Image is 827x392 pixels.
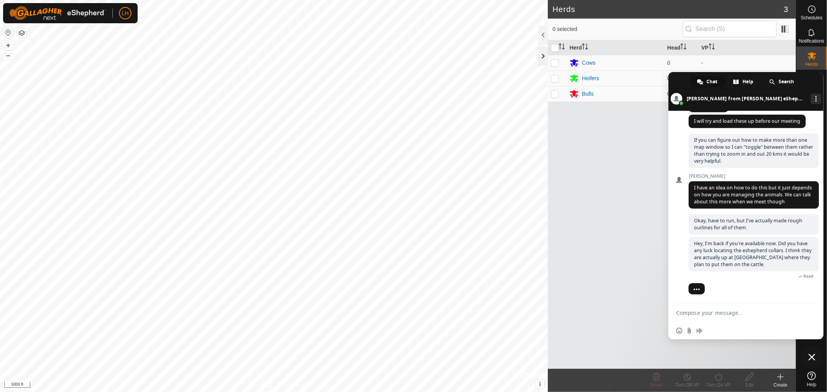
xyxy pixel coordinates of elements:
[762,76,802,88] div: Search
[726,76,761,88] div: Help
[689,174,819,179] span: [PERSON_NAME]
[552,25,683,33] span: 0 selected
[9,6,106,20] img: Gallagher Logo
[765,382,796,389] div: Create
[690,76,725,88] div: Chat
[703,382,734,389] div: Turn On VP
[17,28,26,38] button: Map Layers
[683,21,777,37] input: Search (S)
[3,51,13,60] button: –
[694,137,813,164] span: If you can figure out how to make more than one map window so I can "toggle" between them rather ...
[743,76,754,88] span: Help
[805,62,818,67] span: Herds
[676,328,682,334] span: Insert an emoji
[803,273,813,279] span: Read
[281,382,304,389] a: Contact Us
[811,94,821,104] div: More channels
[779,76,794,88] span: Search
[582,59,596,67] div: Cows
[552,5,784,14] h2: Herds
[698,40,796,55] th: VP
[536,380,544,389] button: i
[694,118,800,124] span: I will try and load these up before our meeting
[796,368,827,390] a: Help
[3,41,13,50] button: +
[694,217,802,231] span: Okay, have to run, but I've actually made rough outlines for all of them.
[707,76,718,88] span: Chat
[3,28,13,37] button: Reset Map
[667,91,670,97] span: 0
[676,309,799,316] textarea: Compose your message...
[801,15,822,20] span: Schedules
[539,381,541,387] span: i
[582,74,599,83] div: Heifers
[696,328,703,334] span: Audio message
[709,45,715,51] p-sorticon: Activate to sort
[122,9,129,17] span: LH
[784,3,788,15] span: 3
[667,60,670,66] span: 0
[667,75,670,81] span: 0
[559,45,565,51] p-sorticon: Activate to sort
[672,382,703,389] div: Turn Off VP
[686,328,692,334] span: Send a file
[566,40,664,55] th: Herd
[582,90,594,98] div: Bulls
[800,346,824,369] div: Close chat
[698,70,796,86] td: -
[243,382,273,389] a: Privacy Policy
[698,55,796,70] td: -
[664,40,698,55] th: Head
[694,240,811,268] span: Hey, I'm back if you're available now. Did you have any luck locating the eshepherd collars. I th...
[694,184,812,205] span: I have an idea on how to do this but it just depends on how you are managing the animals. We can ...
[799,39,824,43] span: Notifications
[680,45,687,51] p-sorticon: Activate to sort
[650,382,663,388] span: Delete
[807,382,817,387] span: Help
[734,382,765,389] div: Edit
[582,45,588,51] p-sorticon: Activate to sort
